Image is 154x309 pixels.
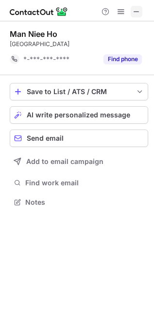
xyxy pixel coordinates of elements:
span: AI write personalized message [27,111,130,119]
div: Save to List / ATS / CRM [27,88,131,96]
button: Send email [10,130,148,147]
span: Notes [25,198,144,207]
div: Man Niee Ho [10,29,57,39]
span: Send email [27,134,64,142]
span: Find work email [25,179,144,187]
button: AI write personalized message [10,106,148,124]
img: ContactOut v5.3.10 [10,6,68,17]
button: Reveal Button [103,54,142,64]
div: [GEOGRAPHIC_DATA] [10,40,148,49]
span: Add to email campaign [26,158,103,165]
button: save-profile-one-click [10,83,148,100]
button: Notes [10,195,148,209]
button: Find work email [10,176,148,190]
button: Add to email campaign [10,153,148,170]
